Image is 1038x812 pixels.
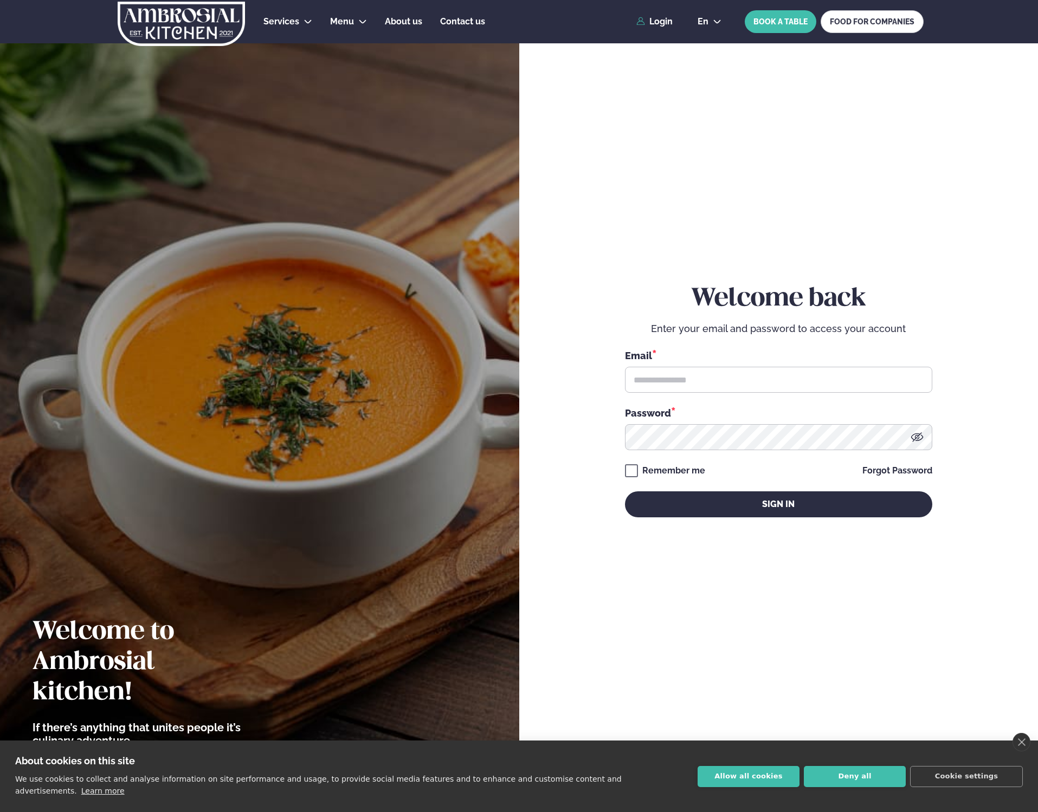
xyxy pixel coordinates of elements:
[698,766,800,787] button: Allow all cookies
[385,16,422,27] span: About us
[625,348,932,362] div: Email
[625,406,932,420] div: Password
[625,491,932,517] button: Sign in
[117,2,246,46] img: logo
[15,775,622,795] p: We use cookies to collect and analyse information on site performance and usage, to provide socia...
[263,16,299,27] span: Services
[804,766,906,787] button: Deny all
[33,617,257,708] h2: Welcome to Ambrosial kitchen!
[33,721,257,747] p: If there’s anything that unites people it’s culinary adventure.
[440,15,485,28] a: Contact us
[910,766,1023,787] button: Cookie settings
[330,15,354,28] a: Menu
[636,17,673,27] a: Login
[385,15,422,28] a: About us
[81,787,125,795] a: Learn more
[330,16,354,27] span: Menu
[625,322,932,335] p: Enter your email and password to access your account
[689,17,730,26] button: en
[440,16,485,27] span: Contact us
[698,17,708,26] span: en
[745,10,816,33] button: BOOK A TABLE
[15,755,135,766] strong: About cookies on this site
[1013,733,1030,751] a: close
[821,10,924,33] a: FOOD FOR COMPANIES
[625,284,932,314] h2: Welcome back
[263,15,299,28] a: Services
[862,466,932,475] a: Forgot Password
